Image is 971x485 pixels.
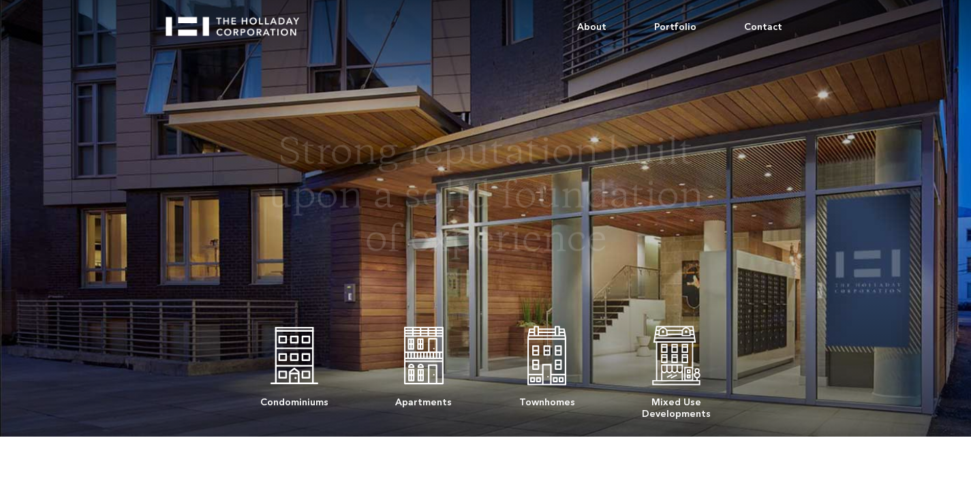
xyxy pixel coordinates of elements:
[262,133,710,264] h1: Strong reputation built upon a solid foundation of experience
[630,7,720,48] a: Portfolio
[519,390,575,408] div: Townhomes
[260,390,328,408] div: Condominiums
[642,390,711,420] div: Mixed Use Developments
[395,390,452,408] div: Apartments
[720,7,806,48] a: Contact
[553,7,630,48] a: About
[166,7,311,36] a: home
